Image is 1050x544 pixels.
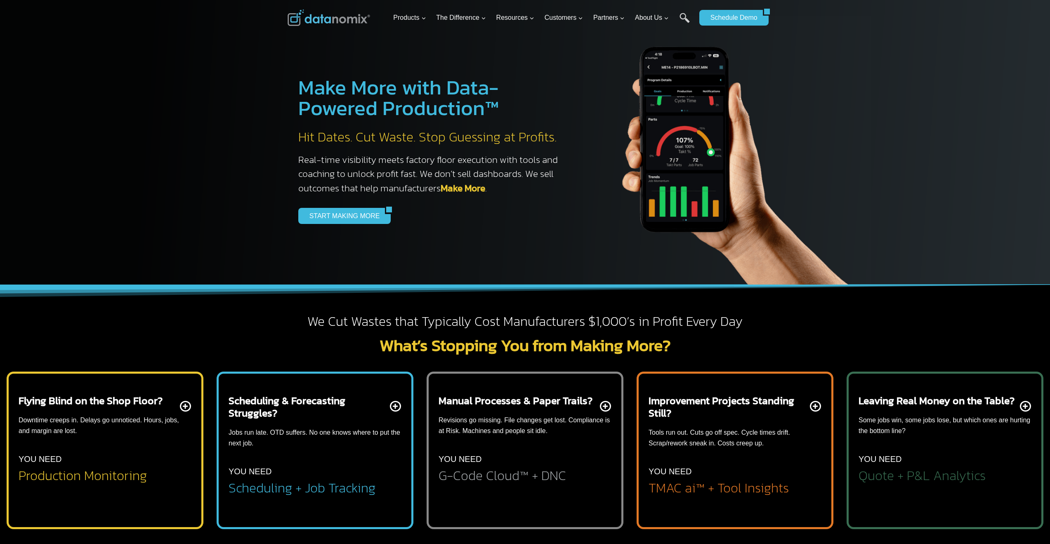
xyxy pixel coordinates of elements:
span: Customers [545,12,583,23]
span: Products [393,12,426,23]
h2: Scheduling + Job Tracking [229,481,375,495]
h2: Manual Processes & Paper Trails? [439,394,592,407]
img: Datanomix [288,9,370,26]
p: Tools run out. Cuts go off spec. Cycle times drift. Scrap/rework sneak in. Costs creep up. [649,427,821,448]
p: Downtime creeps in. Delays go unnoticed. Hours, jobs, and margin are lost. [19,415,191,436]
nav: Primary Navigation [390,5,695,31]
h2: We Cut Wastes that Typically Cost Manufacturers $1,000’s in Profit Every Day [288,313,763,330]
span: Partners [593,12,625,23]
h2: Scheduling & Forecasting Struggles? [229,394,388,419]
img: The Datanoix Mobile App available on Android and iOS Devices [583,16,872,285]
span: About Us [635,12,669,23]
h2: G-Code Cloud™ + DNC [439,469,566,482]
a: Make More [441,181,485,195]
a: START MAKING MORE [298,208,385,224]
h3: Real-time visibility meets factory floor execution with tools and coaching to unlock profit fast.... [298,153,566,195]
p: YOU NEED [859,452,901,466]
h2: TMAC ai™ + Tool Insights [649,481,789,495]
h2: Leaving Real Money on the Table? [859,394,1015,407]
h2: Hit Dates. Cut Waste. Stop Guessing at Profits. [298,129,566,146]
span: The Difference [436,12,486,23]
h2: What’s Stopping You from Making More? [288,337,763,353]
p: Revisions go missing. File changes get lost. Compliance is at Risk. Machines and people sit idle. [439,415,611,436]
h2: Flying Blind on the Shop Floor? [19,394,163,407]
p: YOU NEED [649,465,691,478]
h2: Production Monitoring [19,469,147,482]
p: Jobs run late. OTD suffers. No one knows where to put the next job. [229,427,401,448]
p: Some jobs win, some jobs lose, but which ones are hurting the bottom line? [859,415,1031,436]
a: Search [680,13,690,31]
h1: Make More with Data-Powered Production™ [298,77,566,118]
p: YOU NEED [229,465,271,478]
h2: Quote + P&L Analytics [859,469,986,482]
p: YOU NEED [19,452,61,466]
span: Resources [496,12,534,23]
h2: Improvement Projects Standing Still? [649,394,808,419]
p: YOU NEED [439,452,481,466]
a: Schedule Demo [699,10,763,26]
